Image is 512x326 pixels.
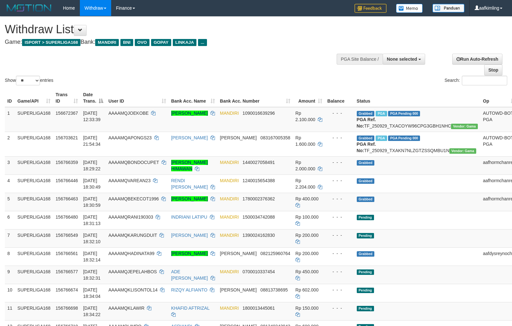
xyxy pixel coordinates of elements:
span: AAAAMQRANI190303 [108,214,153,220]
span: None selected [387,57,417,62]
td: SUPERLIGA168 [15,193,53,211]
span: Copy 1440027058491 to clipboard [242,160,275,165]
span: [DATE] 18:31:13 [83,214,101,226]
td: 6 [5,211,15,229]
span: Rp 200.000 [295,233,318,238]
span: AAAAMQJEPELAHBOS [108,269,157,274]
span: Grabbed [357,178,375,184]
span: MANDIRI [220,306,239,311]
span: Copy 082125960764 to clipboard [260,251,290,256]
span: Pending [357,288,374,293]
span: Copy 1800013445061 to clipboard [242,306,275,311]
td: SUPERLIGA168 [15,229,53,247]
span: 156766549 [56,233,78,238]
a: [PERSON_NAME] [171,251,208,256]
div: - - - [327,268,352,275]
a: ADE [PERSON_NAME] [171,269,208,281]
span: 156766463 [56,196,78,201]
span: Copy 1500034742088 to clipboard [242,214,275,220]
span: Rp 2.100.000 [295,111,315,122]
th: Game/API: activate to sort column ascending [15,89,53,107]
span: 156672367 [56,111,78,116]
span: 156766359 [56,160,78,165]
img: MOTION_logo.png [5,3,53,13]
span: [DATE] 18:30:49 [83,178,101,190]
th: Status [354,89,480,107]
span: [DATE] 18:32:31 [83,269,101,281]
b: PGA Ref. No: [357,142,376,153]
span: Rp 200.000 [295,251,318,256]
span: ISPORT > SUPERLIGA168 [22,39,80,46]
span: MANDIRI [220,269,239,274]
span: 156766674 [56,287,78,292]
td: 3 [5,156,15,175]
button: None selected [383,54,425,65]
span: [DATE] 18:32:14 [83,251,101,262]
span: AAAAMQKLAWIR [108,306,144,311]
span: Pending [357,215,374,220]
a: Run Auto-Refresh [452,54,502,65]
div: - - - [327,287,352,293]
th: ID [5,89,15,107]
span: Marked by aafchhiseyha [376,136,387,141]
span: 156766577 [56,269,78,274]
span: [PERSON_NAME] [220,135,257,140]
td: 10 [5,284,15,302]
span: Rp 1.600.000 [295,135,315,147]
span: Grabbed [357,111,375,116]
span: AAAAMQHADINATA99 [108,251,154,256]
a: [PERSON_NAME] [171,196,208,201]
span: Grabbed [357,160,375,166]
div: - - - [327,305,352,311]
td: SUPERLIGA168 [15,302,53,320]
a: [PERSON_NAME] [171,233,208,238]
span: GOPAY [151,39,171,46]
span: Vendor URL: https://trx31.1velocity.biz [449,148,476,154]
span: AAAAMQBEKECOT1996 [108,196,159,201]
span: PGA Pending [388,136,420,141]
th: Trans ID: activate to sort column ascending [53,89,80,107]
span: Copy 1240015654388 to clipboard [242,178,275,183]
div: - - - [327,196,352,202]
span: 156766480 [56,214,78,220]
div: - - - [327,214,352,220]
select: Showentries [16,76,40,85]
a: [PERSON_NAME] [171,135,208,140]
td: SUPERLIGA168 [15,175,53,193]
a: [PERSON_NAME] [171,111,208,116]
div: - - - [327,110,352,116]
span: AAAAMQBONDOCUPET [108,160,159,165]
span: Rp 450.000 [295,269,318,274]
a: RIZQY ALFIANTO [171,287,208,292]
img: panduan.png [432,4,464,12]
td: 9 [5,266,15,284]
th: Bank Acc. Number: activate to sort column ascending [218,89,293,107]
div: - - - [327,159,352,166]
span: AAAAMQAPONGS23 [108,135,151,140]
span: [PERSON_NAME] [220,251,257,256]
span: Grabbed [357,197,375,202]
span: [PERSON_NAME] [220,287,257,292]
span: LINKAJA [173,39,197,46]
span: Copy 083167005358 to clipboard [260,135,290,140]
a: KHAFID AFTRIZAL [171,306,210,311]
span: PGA Pending [388,111,420,116]
td: 4 [5,175,15,193]
span: Copy 1390024162830 to clipboard [242,233,275,238]
td: TF_250929_TXAKN7NLZGTZSSQMBU1N [354,132,480,156]
span: Copy 1780002376362 to clipboard [242,196,275,201]
td: SUPERLIGA168 [15,247,53,266]
span: Grabbed [357,251,375,257]
span: [DATE] 18:29:22 [83,160,101,171]
span: Rp 150.000 [295,306,318,311]
td: 11 [5,302,15,320]
th: Amount: activate to sort column ascending [293,89,325,107]
div: - - - [327,232,352,238]
label: Show entries [5,76,53,85]
span: Rp 2.000.000 [295,160,315,171]
span: MANDIRI [220,111,239,116]
span: BNI [120,39,133,46]
span: 156766446 [56,178,78,183]
td: TF_250929_TXACOYW96CPG3GBH1NHC [354,107,480,132]
span: Pending [357,233,374,238]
